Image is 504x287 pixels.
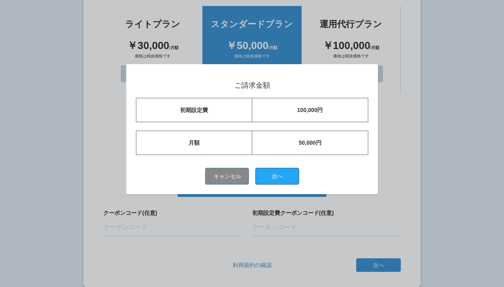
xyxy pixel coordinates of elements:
td: 100,000円 [252,98,368,122]
h1: ご請求金額 [135,82,369,90]
td: 初期設定費 [136,98,252,122]
td: 50,000円 [252,131,368,155]
button: キャンセル [205,168,249,185]
button: 次へ [255,168,299,185]
td: 月額 [136,131,252,155]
